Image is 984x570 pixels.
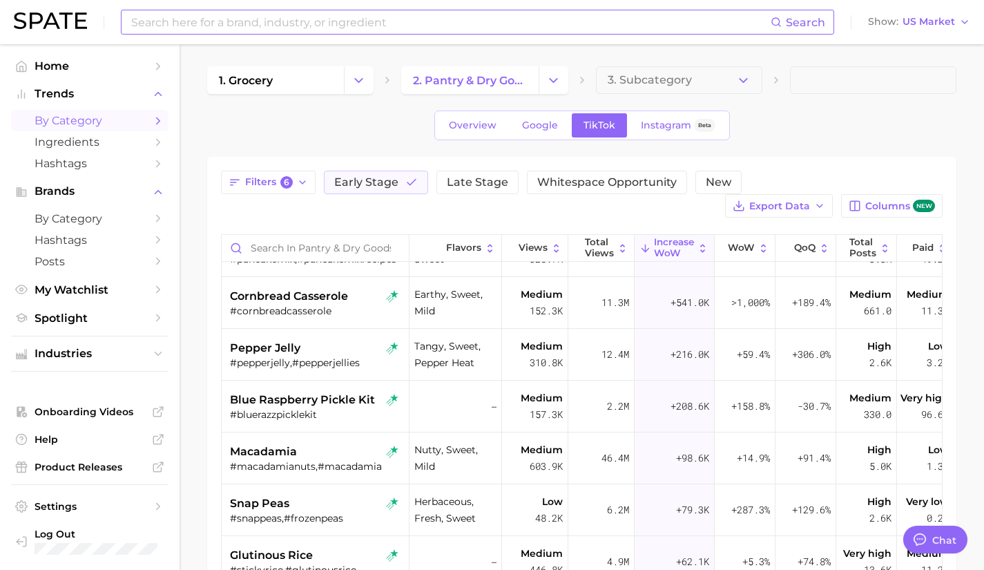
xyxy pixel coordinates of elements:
img: tiktok rising star [386,497,398,510]
a: by Category [11,208,168,229]
a: TikTok [572,113,627,137]
a: Google [510,113,570,137]
img: tiktok rising star [386,342,398,354]
span: Show [868,18,898,26]
button: 3. Subcategory [596,66,762,94]
span: 6.2m [607,502,629,518]
span: by Category [35,114,145,127]
span: 4.9m [607,553,629,570]
button: Columnsnew [841,194,943,218]
span: new [913,200,935,213]
span: Late Stage [447,177,508,188]
span: +541.0k [671,294,709,311]
span: Very high [900,390,949,406]
div: #snappeas,#frozenpeas [230,512,404,524]
span: Total Posts [849,237,876,258]
button: ShowUS Market [865,13,974,31]
button: Filters6 [221,171,316,194]
span: Overview [449,120,496,131]
a: Log out. Currently logged in with e-mail nuria@godwinretailgroup.com. [11,524,168,559]
span: Brands [35,185,145,198]
span: Industries [35,348,145,360]
span: Medium [521,338,563,354]
a: Ingredients [11,131,168,153]
span: Medium [521,390,563,406]
a: My Watchlist [11,279,168,301]
span: WoW [728,243,755,254]
span: Onboarding Videos [35,406,145,418]
span: 3.2% [927,354,949,371]
span: +98.6k [676,450,709,466]
a: Help [11,429,168,450]
span: 5.0k [869,458,891,475]
span: herbaceous, fresh, sweet [414,493,496,526]
span: +74.8% [798,553,831,570]
span: New [706,177,731,188]
span: tangy, sweet, pepper heat [414,338,496,371]
span: 11.3m [601,294,629,311]
span: My Watchlist [35,283,145,296]
a: Hashtags [11,153,168,174]
span: 330.0 [864,406,891,423]
span: – [492,398,496,415]
span: 310.8k [530,354,563,371]
span: Spotlight [35,312,145,325]
span: Columns [865,200,935,213]
span: macadamia [230,444,297,460]
a: by Category [11,110,168,131]
span: Increase WoW [654,237,694,258]
span: Trends [35,88,145,100]
span: Settings [35,500,145,513]
span: cornbread casserole [230,288,348,305]
div: #cornbreadcasserole [230,305,404,317]
span: Home [35,59,145,73]
button: pepper jellytiktok rising star#pepperjelly,#pepperjelliestangy, sweet, pepper heatMedium310.8k12.... [222,329,954,381]
a: Product Releases [11,457,168,477]
span: Medium [849,286,891,303]
span: +91.4% [798,450,831,466]
span: +216.0k [671,346,709,363]
span: +208.6k [671,398,709,415]
div: #pepperjelly,#pepperjellies [230,357,404,369]
button: Total Views [568,235,635,262]
span: Medium [849,390,891,406]
span: 1. grocery [219,74,273,87]
span: +62.1k [676,553,709,570]
button: Export Data [725,194,833,218]
span: 0.2% [927,510,949,526]
span: 2.6k [869,354,891,371]
span: +14.9% [737,450,770,466]
span: Beta [698,120,711,131]
button: Trends [11,84,168,104]
span: 48.2k [535,510,563,526]
span: +189.4% [792,294,831,311]
span: Very low [906,493,949,510]
div: #macadamianuts,#macadamia [230,460,404,473]
a: 2. pantry & dry goods [401,66,538,94]
img: tiktok rising star [386,549,398,562]
span: 12.4m [601,346,629,363]
span: Low [928,338,949,354]
button: QoQ [775,235,836,262]
span: Ingredients [35,135,145,149]
span: nutty, sweet, mild [414,441,496,475]
a: InstagramBeta [629,113,727,137]
span: +59.4% [737,346,770,363]
a: 1. grocery [207,66,344,94]
span: Medium [521,286,563,303]
span: – [492,553,496,570]
span: Medium [521,545,563,562]
img: tiktok rising star [386,446,398,458]
span: 6 [280,176,293,189]
span: Product Releases [35,461,145,473]
button: Flavors [409,235,502,262]
span: Early Stage [334,177,398,188]
span: Search [786,16,825,29]
span: Medium [907,545,949,562]
span: Posts [35,255,145,268]
span: Views [519,243,548,254]
span: 3. Subcategory [608,74,692,86]
input: Search in pantry & dry goods [222,235,409,261]
button: Increase WoW [635,235,715,262]
span: snap peas [230,495,289,512]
